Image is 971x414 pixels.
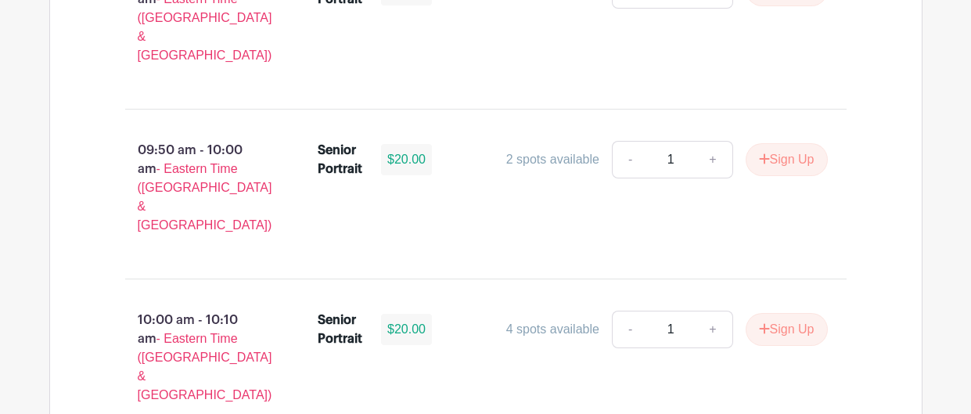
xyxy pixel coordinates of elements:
[612,141,648,178] a: -
[693,311,732,348] a: +
[138,332,272,401] span: - Eastern Time ([GEOGRAPHIC_DATA] & [GEOGRAPHIC_DATA])
[318,141,362,178] div: Senior Portrait
[506,150,599,169] div: 2 spots available
[100,304,293,411] p: 10:00 am - 10:10 am
[318,311,362,348] div: Senior Portrait
[381,314,432,345] div: $20.00
[100,135,293,241] p: 09:50 am - 10:00 am
[506,320,599,339] div: 4 spots available
[138,162,272,232] span: - Eastern Time ([GEOGRAPHIC_DATA] & [GEOGRAPHIC_DATA])
[381,144,432,175] div: $20.00
[746,313,828,346] button: Sign Up
[746,143,828,176] button: Sign Up
[612,311,648,348] a: -
[693,141,732,178] a: +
